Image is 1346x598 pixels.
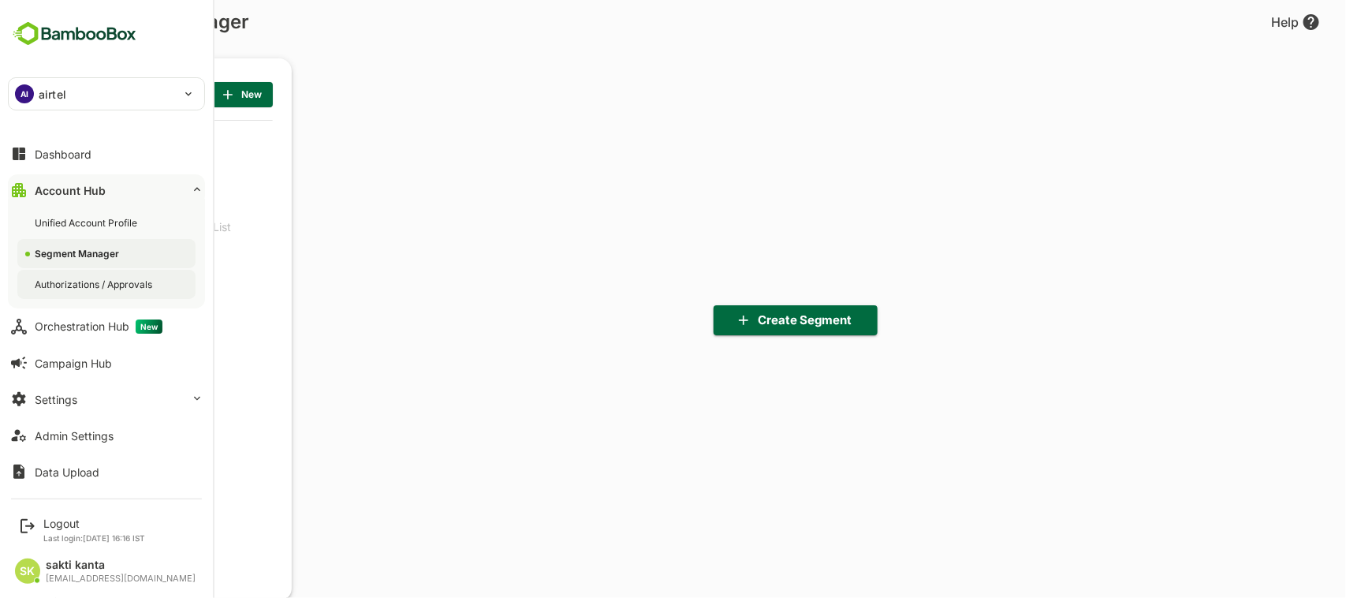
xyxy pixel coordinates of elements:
div: Admin Settings [35,429,114,443]
div: Orchestration Hub [35,320,162,334]
button: Dashboard [8,138,205,170]
button: Orchestration HubNew [8,311,205,342]
button: Create Segment [658,305,822,335]
div: Logout [43,517,145,530]
div: Segment Manager [35,247,122,260]
p: airtel [39,86,66,103]
div: Help [1216,13,1266,32]
div: Settings [35,393,77,406]
div: Unified Account Profile [35,216,140,230]
div: Campaign Hub [35,357,112,370]
div: AIairtel [9,78,204,110]
span: New [136,320,162,334]
div: Data Upload [35,465,99,479]
button: Campaign Hub [8,347,205,379]
button: Data Upload [8,456,205,488]
div: Dashboard [35,148,91,161]
div: AI [15,84,34,103]
p: Last login: [DATE] 16:16 IST [43,533,145,543]
button: New [157,82,218,107]
p: SEGMENT LIST [19,82,99,107]
span: New [170,84,205,105]
div: sakti kanta [46,559,196,572]
img: BambooboxFullLogoMark.5f36c76dfaba33ec1ec1367b70bb1252.svg [8,19,141,49]
button: Settings [8,383,205,415]
div: [EMAIL_ADDRESS][DOMAIN_NAME] [46,574,196,584]
div: SK [15,559,40,584]
span: Create Segment [671,310,810,331]
button: Admin Settings [8,420,205,451]
button: Account Hub [8,174,205,206]
div: Account Hub [35,184,106,197]
div: Authorizations / Approvals [35,278,155,291]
